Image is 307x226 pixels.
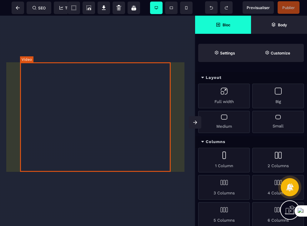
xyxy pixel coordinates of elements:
div: Columns [195,136,307,148]
strong: Bloc [223,23,230,27]
span: Open Blocks [195,16,251,34]
span: Screenshot [83,2,95,14]
span: Publier [282,5,295,10]
span: Previsualiser [247,5,270,10]
strong: Customize [271,51,290,55]
span: Preview [243,1,274,14]
strong: Settings [220,51,235,55]
div: Full width [198,84,250,108]
span: Tracking [59,6,81,10]
span: View components [68,2,80,14]
strong: Body [278,23,287,27]
div: 4 Columns [252,175,304,200]
div: 2 Columns [252,148,304,172]
div: Small [252,111,304,133]
div: Layout [195,72,307,84]
span: Open Layer Manager [251,16,307,34]
span: Settings [198,44,251,62]
span: Open Style Manager [251,44,304,62]
div: Big [252,84,304,108]
span: SEO [33,6,46,10]
div: Medium [198,111,250,133]
div: 1 Column [198,148,250,172]
div: 3 Columns [198,175,250,200]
